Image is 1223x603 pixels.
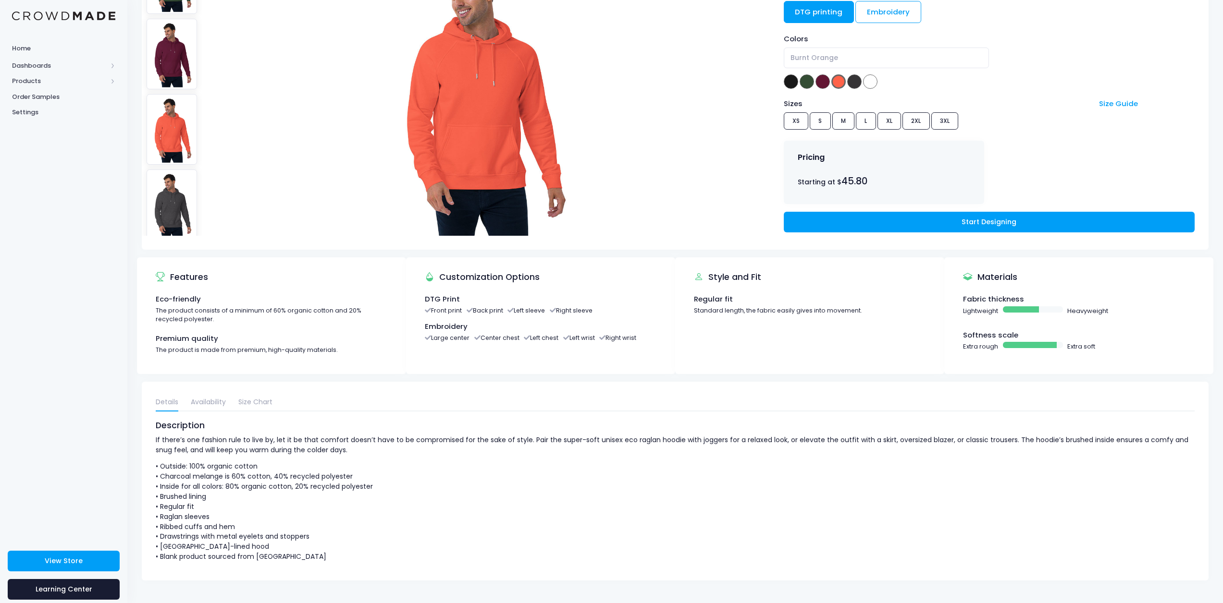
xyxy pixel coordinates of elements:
a: Size Guide [1099,98,1138,109]
div: Regular fit [694,294,926,304]
div: Materials [963,264,1017,291]
li: Left wrist [563,334,595,342]
div: Standard length, the fabric easily gives into movement. [694,306,926,315]
span: Burnt Orange [791,53,838,63]
div: The product consists of a minimum of 60% organic cotton and 20% recycled polyester. [156,306,387,324]
a: Size Chart [238,394,272,411]
li: Large center [425,334,469,342]
span: Extra soft [1067,342,1095,351]
li: Back print [467,306,503,314]
li: Front print [425,306,462,314]
div: DTG Print [425,294,656,304]
a: View Store [8,551,120,571]
span: Basic example [1003,342,1063,348]
span: Settings [12,108,115,117]
div: Features [156,264,208,291]
div: Eco-friendly [156,294,387,304]
a: Embroidery [855,1,921,23]
a: Availability [191,394,226,411]
div: Softness scale [963,330,1195,340]
span: Dashboards [12,61,107,71]
div: Starting at $ [798,174,970,188]
div: Embroidery [425,321,656,332]
li: Left chest [524,334,558,342]
div: Colors [784,34,1195,44]
img: Logo [12,12,115,21]
div: Description [156,419,1195,432]
span: Extra rough [963,342,998,351]
span: Products [12,76,107,86]
span: Lightweight [963,306,998,316]
div: Fabric thickness [963,294,1195,304]
h4: Pricing [798,153,825,162]
span: Home [12,44,115,53]
span: Heavyweight [1067,306,1108,316]
span: Burnt Orange [784,48,989,68]
div: Sizes [779,98,1094,109]
div: The product is made from premium, high-quality materials. [156,346,387,355]
p: • Outside: 100% organic cotton • Charcoal melange is 60% cotton, 40% recycled polyester • Inside ... [156,461,1195,562]
a: DTG printing [784,1,854,23]
li: Right sleeve [550,306,593,314]
span: 45.80 [841,175,867,188]
span: Learning Center [36,584,92,594]
div: Premium quality [156,333,387,344]
span: Basic example [1003,306,1063,313]
span: Order Samples [12,92,115,102]
p: If there’s one fashion rule to live by, let it be that comfort doesn’t have to be compromised for... [156,435,1195,455]
span: View Store [45,556,83,566]
a: Learning Center [8,579,120,600]
a: Start Designing [784,212,1195,232]
li: Center chest [474,334,519,342]
li: Left sleeve [507,306,545,314]
a: Details [156,394,178,411]
li: Right wrist [599,334,636,342]
div: Customization Options [425,264,540,291]
div: Style and Fit [694,264,761,291]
